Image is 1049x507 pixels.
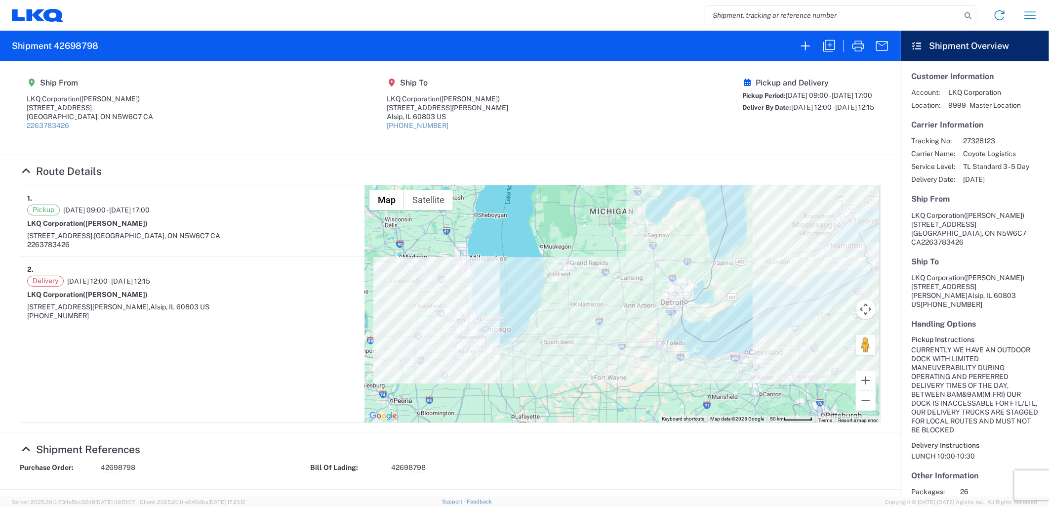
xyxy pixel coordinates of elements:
[440,95,500,103] span: ([PERSON_NAME])
[911,88,940,97] span: Account:
[387,103,509,112] div: [STREET_ADDRESS][PERSON_NAME]
[80,95,140,103] span: ([PERSON_NAME])
[12,499,135,505] span: Server: 2025.20.0-734e5bc92d9
[27,291,148,298] strong: LKQ Corporation
[911,120,1039,129] h5: Carrier Information
[27,263,34,276] strong: 2.
[786,91,872,99] span: [DATE] 09:00 - [DATE] 17:00
[27,276,64,287] span: Delivery
[369,190,404,210] button: Show street map
[83,291,148,298] span: ([PERSON_NAME])
[67,277,150,286] span: [DATE] 12:00 - [DATE] 12:15
[960,487,1045,496] span: 26
[27,78,153,87] h5: Ship From
[442,499,467,505] a: Support
[964,211,1024,219] span: ([PERSON_NAME])
[387,122,449,129] a: [PHONE_NUMBER]
[911,136,955,145] span: Tracking No:
[963,175,1029,184] span: [DATE]
[856,371,876,390] button: Zoom in
[911,319,1039,329] h5: Handling Options
[885,498,1037,507] span: Copyright © [DATE]-[DATE] Agistix Inc., All Rights Reserved
[387,94,509,103] div: LKQ Corporation
[770,416,784,422] span: 50 km
[404,190,453,210] button: Show satellite imagery
[27,122,69,129] a: 2263783426
[140,499,245,505] span: Client: 2025.20.0-e640dba
[27,103,153,112] div: [STREET_ADDRESS]
[921,238,964,246] span: 2263783426
[767,416,815,422] button: Map Scale: 50 km per 54 pixels
[911,194,1039,204] h5: Ship From
[467,499,492,505] a: Feedback
[963,149,1029,158] span: Coyote Logistics
[12,40,98,52] h2: Shipment 42698798
[911,220,976,228] span: [STREET_ADDRESS]
[911,273,1039,309] address: Alsip, IL 60803 US
[387,112,509,121] div: Alsip, IL 60803 US
[391,463,426,472] span: 42698798
[911,257,1039,266] h5: Ship To
[911,72,1039,81] h5: Customer Information
[856,335,876,355] button: Drag Pegman onto the map to open Street View
[948,101,1021,110] span: 9999 - Master Location
[27,232,94,240] span: [STREET_ADDRESS],
[948,88,1021,97] span: LKQ Corporation
[742,78,874,87] h5: Pickup and Delivery
[963,162,1029,171] span: TL Standard 3 - 5 Day
[367,410,400,422] a: Open this area in Google Maps (opens a new window)
[911,336,1039,344] h6: Pickup Instructions
[911,162,955,171] span: Service Level:
[856,299,876,319] button: Map camera controls
[208,499,245,505] span: [DATE] 17:21:12
[856,391,876,411] button: Zoom out
[83,219,148,227] span: ([PERSON_NAME])
[20,463,94,472] strong: Purchase Order:
[27,192,32,205] strong: 1.
[27,205,60,215] span: Pickup
[963,136,1029,145] span: 27328123
[27,303,150,311] span: [STREET_ADDRESS][PERSON_NAME],
[27,94,153,103] div: LKQ Corporation
[662,416,704,422] button: Keyboard shortcuts
[387,78,509,87] h5: Ship To
[911,487,952,496] span: Packages:
[911,274,1024,299] span: LKQ Corporation [STREET_ADDRESS][PERSON_NAME]
[818,418,832,423] a: Terms
[911,101,940,110] span: Location:
[921,300,982,308] span: [PHONE_NUMBER]
[63,206,150,214] span: [DATE] 09:00 - [DATE] 17:00
[95,499,135,505] span: [DATE] 09:51:07
[791,103,874,111] span: [DATE] 12:00 - [DATE] 12:15
[911,211,1039,247] address: [GEOGRAPHIC_DATA], ON N5W6C7 CA
[367,410,400,422] img: Google
[911,345,1039,434] div: CURRENTLY WE HAVE AN OUTDOOR DOCK WITH LIMITED MANEUVERABILITY DURING OPERATING AND PERFERRED DEL...
[742,104,791,111] span: Deliver By Date:
[911,452,1039,461] div: LUNCH 10:00-10:30
[911,175,955,184] span: Delivery Date:
[20,443,140,456] a: Hide Details
[705,6,961,25] input: Shipment, tracking or reference number
[27,219,148,227] strong: LKQ Corporation
[710,416,764,422] span: Map data ©2025 Google
[742,92,786,99] span: Pickup Period:
[911,211,964,219] span: LKQ Corporation
[901,31,1049,61] header: Shipment Overview
[964,274,1024,282] span: ([PERSON_NAME])
[911,149,955,158] span: Carrier Name:
[101,463,135,472] span: 42698798
[27,112,153,121] div: [GEOGRAPHIC_DATA], ON N5W6C7 CA
[94,232,220,240] span: [GEOGRAPHIC_DATA], ON N5W6C7 CA
[911,471,1039,480] h5: Other Information
[27,311,358,320] div: [PHONE_NUMBER]
[310,463,384,472] strong: Bill Of Lading:
[838,418,878,423] a: Report a map error
[150,303,209,311] span: Alsip, IL 60803 US
[911,441,1039,450] h6: Delivery Instructions
[27,240,358,249] div: 2263783426
[20,165,102,177] a: Hide Details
